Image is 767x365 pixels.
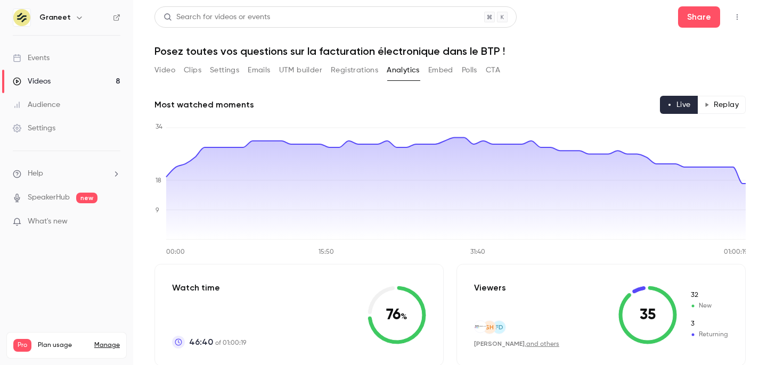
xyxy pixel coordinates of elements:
[154,45,746,57] h1: Posez toutes vos questions sur la facturation électronique dans le BTP !
[729,9,746,26] button: Top Bar Actions
[28,168,43,179] span: Help
[156,124,162,130] tspan: 34
[13,76,51,87] div: Videos
[156,178,161,184] tspan: 18
[690,291,728,300] span: New
[210,62,239,79] button: Settings
[13,339,31,352] span: Pro
[387,62,420,79] button: Analytics
[474,340,525,347] span: [PERSON_NAME]
[28,216,68,227] span: What's new
[94,341,120,350] a: Manage
[495,322,503,332] span: FD
[154,62,175,79] button: Video
[678,6,720,28] button: Share
[166,249,185,255] tspan: 00:00
[462,62,477,79] button: Polls
[189,336,213,349] span: 46:40
[248,62,270,79] button: Emails
[470,249,485,255] tspan: 31:40
[485,322,494,332] span: SH
[28,192,70,203] a: SpeakerHub
[697,96,746,114] button: Replay
[475,322,486,331] img: marque-finition.fr
[164,12,270,23] div: Search for videos or events
[660,96,698,114] button: Live
[331,62,378,79] button: Registrations
[474,281,506,294] p: Viewers
[13,9,30,26] img: Graneet
[108,217,120,227] iframe: Noticeable Trigger
[319,249,334,255] tspan: 15:50
[279,62,322,79] button: UTM builder
[156,208,159,214] tspan: 9
[526,341,559,347] a: and others
[13,53,50,63] div: Events
[76,193,97,203] span: new
[486,62,500,79] button: CTA
[184,62,201,79] button: Clips
[13,123,55,134] div: Settings
[13,168,120,179] li: help-dropdown-opener
[690,319,728,329] span: Returning
[690,301,728,311] span: New
[154,98,254,111] h2: Most watched moments
[724,249,748,255] tspan: 01:00:19
[38,341,88,350] span: Plan usage
[474,339,559,349] div: ,
[39,12,71,23] h6: Graneet
[428,62,453,79] button: Embed
[13,99,60,110] div: Audience
[172,281,246,294] p: Watch time
[189,336,246,349] p: of 01:00:19
[690,330,728,339] span: Returning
